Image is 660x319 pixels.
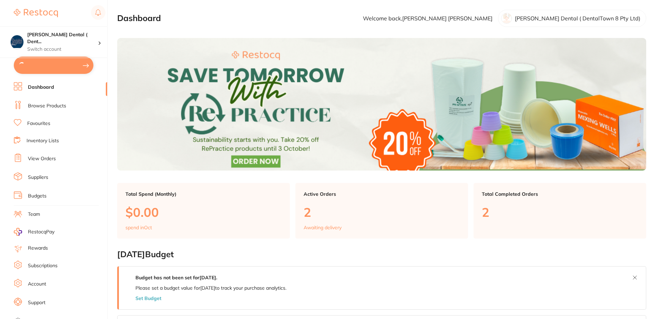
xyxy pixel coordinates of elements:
[125,205,282,219] p: $0.00
[28,211,40,218] a: Team
[27,137,59,144] a: Inventory Lists
[125,191,282,197] p: Total Spend (Monthly)
[14,228,22,236] img: RestocqPay
[135,285,286,291] p: Please set a budget value for [DATE] to track your purchase analytics.
[28,174,48,181] a: Suppliers
[304,205,460,219] p: 2
[27,31,98,45] h4: Singleton Dental ( DentalTown 8 Pty Ltd)
[482,191,638,197] p: Total Completed Orders
[27,46,98,53] p: Switch account
[11,35,23,48] img: Singleton Dental ( DentalTown 8 Pty Ltd)
[14,9,58,17] img: Restocq Logo
[117,183,290,239] a: Total Spend (Monthly)$0.00spend inOct
[28,245,48,252] a: Rewards
[27,120,50,127] a: Favourites
[117,250,646,259] h2: [DATE] Budget
[14,228,54,236] a: RestocqPay
[28,193,47,200] a: Budgets
[135,296,161,301] button: Set Budget
[28,84,54,91] a: Dashboard
[28,229,54,235] span: RestocqPay
[515,15,640,21] p: [PERSON_NAME] Dental ( DentalTown 8 Pty Ltd)
[28,103,66,109] a: Browse Products
[295,183,468,239] a: Active Orders2Awaiting delivery
[28,262,58,269] a: Subscriptions
[474,183,646,239] a: Total Completed Orders2
[28,155,56,162] a: View Orders
[482,205,638,219] p: 2
[28,281,46,288] a: Account
[304,191,460,197] p: Active Orders
[125,225,152,230] p: spend in Oct
[28,299,45,306] a: Support
[117,13,161,23] h2: Dashboard
[363,15,493,21] p: Welcome back, [PERSON_NAME] [PERSON_NAME]
[304,225,342,230] p: Awaiting delivery
[135,274,217,281] strong: Budget has not been set for [DATE] .
[14,5,58,21] a: Restocq Logo
[117,38,646,171] img: Dashboard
